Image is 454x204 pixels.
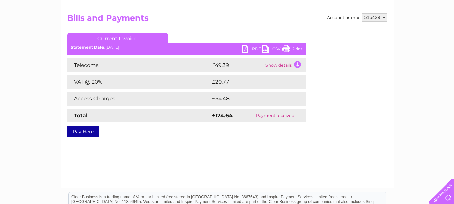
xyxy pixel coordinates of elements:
a: Blog [396,29,405,34]
a: Current Invoice [67,33,168,43]
td: Access Charges [67,92,210,106]
td: £54.48 [210,92,293,106]
h2: Bills and Payments [67,13,387,26]
a: Water [336,29,348,34]
td: £49.39 [210,58,264,72]
a: Print [282,45,302,55]
a: 0333 014 3131 [327,3,374,12]
div: Clear Business is a trading name of Verastar Limited (registered in [GEOGRAPHIC_DATA] No. 3667643... [69,4,386,33]
td: Payment received [245,109,306,122]
a: PDF [242,45,262,55]
strong: Total [74,112,88,119]
div: Account number [327,13,387,22]
a: Contact [409,29,426,34]
a: Energy [353,29,367,34]
td: VAT @ 20% [67,75,210,89]
a: Log out [432,29,448,34]
a: Pay Here [67,126,99,137]
td: £20.77 [210,75,292,89]
b: Statement Date: [71,45,105,50]
img: logo.png [16,17,50,38]
a: CSV [262,45,282,55]
div: [DATE] [67,45,306,50]
strong: £124.64 [212,112,233,119]
a: Telecoms [371,29,391,34]
td: Telecoms [67,58,210,72]
td: Show details [264,58,306,72]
